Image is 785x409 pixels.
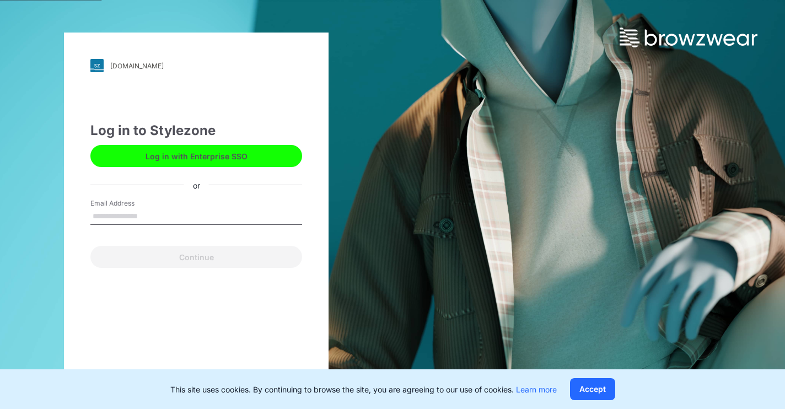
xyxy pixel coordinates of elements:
[170,384,557,395] p: This site uses cookies. By continuing to browse the site, you are agreeing to our use of cookies.
[184,179,209,191] div: or
[90,121,302,141] div: Log in to Stylezone
[620,28,757,47] img: browzwear-logo.73288ffb.svg
[570,378,615,400] button: Accept
[90,59,302,72] a: [DOMAIN_NAME]
[110,62,164,70] div: [DOMAIN_NAME]
[90,145,302,167] button: Log in with Enterprise SSO
[90,198,168,208] label: Email Address
[90,59,104,72] img: svg+xml;base64,PHN2ZyB3aWR0aD0iMjgiIGhlaWdodD0iMjgiIHZpZXdCb3g9IjAgMCAyOCAyOCIgZmlsbD0ibm9uZSIgeG...
[516,385,557,394] a: Learn more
